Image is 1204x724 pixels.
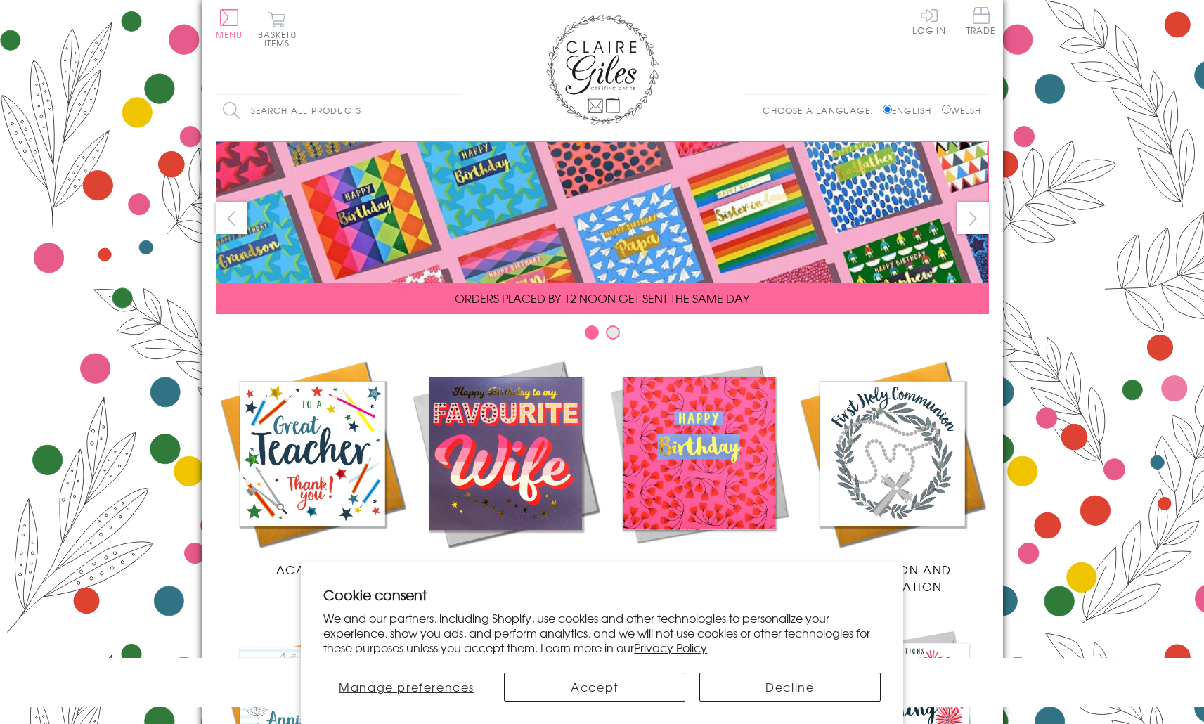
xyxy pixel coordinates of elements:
[606,325,620,340] button: Carousel Page 2
[602,357,796,578] a: Birthdays
[942,104,982,117] label: Welsh
[264,28,297,49] span: 0 items
[796,357,989,595] a: Communion and Confirmation
[455,290,749,306] span: ORDERS PLACED BY 12 NOON GET SENT THE SAME DAY
[216,28,243,41] span: Menu
[323,611,881,654] p: We and our partners, including Shopify, use cookies and other technologies to personalize your ex...
[323,585,881,605] h2: Cookie consent
[216,202,247,234] button: prev
[883,104,938,117] label: English
[883,105,892,114] input: English
[957,202,989,234] button: next
[216,9,243,39] button: Menu
[448,95,462,127] input: Search
[409,357,602,578] a: New Releases
[216,325,989,347] div: Carousel Pagination
[276,561,349,578] span: Academic
[912,7,946,34] a: Log In
[504,673,685,702] button: Accept
[323,673,490,702] button: Manage preferences
[546,14,659,125] img: Claire Giles Greetings Cards
[585,325,599,340] button: Carousel Page 1 (Current Slide)
[966,7,996,37] a: Trade
[665,561,732,578] span: Birthdays
[339,678,474,695] span: Manage preferences
[216,95,462,127] input: Search all products
[459,561,551,578] span: New Releases
[699,673,881,702] button: Decline
[258,11,297,47] button: Basket0 items
[966,7,996,34] span: Trade
[763,104,880,117] p: Choose a language:
[832,561,952,595] span: Communion and Confirmation
[942,105,951,114] input: Welsh
[216,357,409,578] a: Academic
[634,639,707,656] a: Privacy Policy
